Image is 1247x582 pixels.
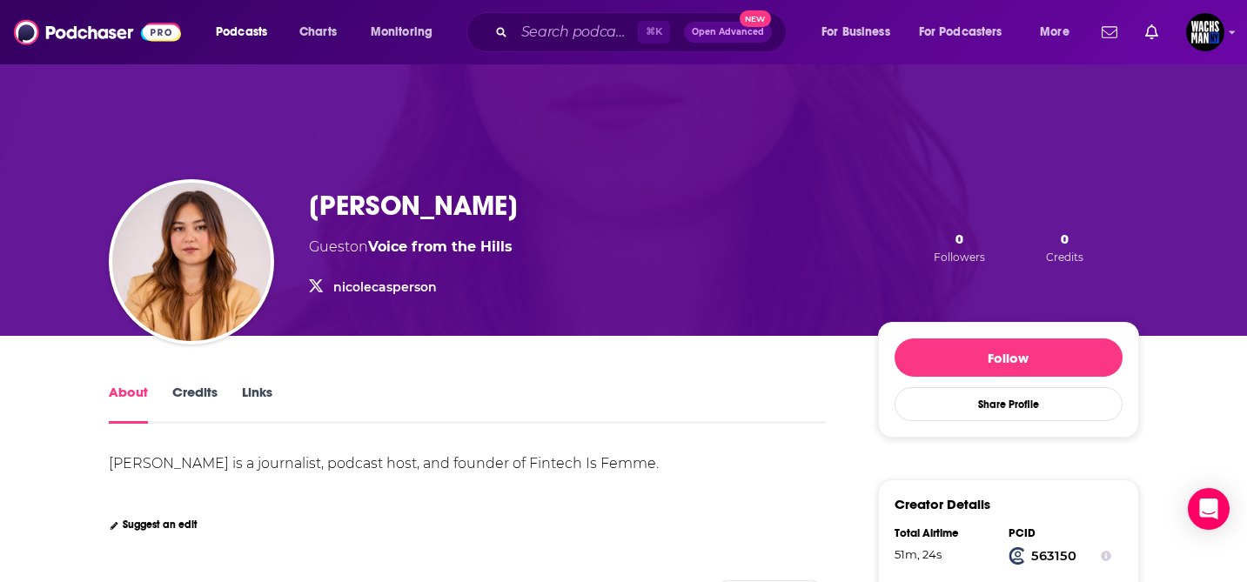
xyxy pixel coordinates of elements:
button: Show Info [1101,547,1111,565]
button: Follow [895,338,1123,377]
div: [PERSON_NAME] is a journalist, podcast host, and founder of Fintech Is Femme. [109,455,659,472]
div: Total Airtime [895,526,997,540]
span: Charts [299,20,337,44]
span: New [740,10,771,27]
img: User Profile [1186,13,1224,51]
a: Links [242,384,272,424]
span: Open Advanced [692,28,764,37]
span: Podcasts [216,20,267,44]
span: Logged in as WachsmanNY [1186,13,1224,51]
button: open menu [908,18,1028,46]
img: Podchaser Creator ID logo [1009,547,1026,565]
span: More [1040,20,1069,44]
button: open menu [204,18,290,46]
span: Followers [934,251,985,264]
div: Open Intercom Messenger [1188,488,1230,530]
button: Show profile menu [1186,13,1224,51]
button: Open AdvancedNew [684,22,772,43]
span: Monitoring [371,20,432,44]
a: Charts [288,18,347,46]
a: About [109,384,148,424]
a: Suggest an edit [109,518,198,531]
div: Search podcasts, credits, & more... [483,12,803,52]
h1: [PERSON_NAME] [309,189,518,223]
div: PCID [1009,526,1111,540]
span: 0 [1061,231,1069,247]
a: Show notifications dropdown [1138,17,1165,47]
input: Search podcasts, credits, & more... [514,18,638,46]
a: nicolecasperson [333,279,437,295]
button: open menu [1028,18,1091,46]
strong: 563150 [1031,548,1076,564]
a: Show notifications dropdown [1095,17,1124,47]
span: For Podcasters [919,20,1002,44]
button: open menu [359,18,455,46]
button: Share Profile [895,387,1123,421]
img: Nicole Casperson [112,183,271,341]
h3: Creator Details [895,496,990,512]
span: For Business [821,20,890,44]
span: Credits [1046,251,1083,264]
span: Guest [309,238,350,255]
span: on [350,238,513,255]
button: 0Followers [929,230,990,264]
span: ⌘ K [638,21,670,43]
span: 0 [955,231,963,247]
span: 51 minutes, 24 seconds [895,547,942,561]
a: Credits [172,384,218,424]
img: Podchaser - Follow, Share and Rate Podcasts [14,16,181,49]
a: Voice from the Hills [368,238,513,255]
button: 0Credits [1041,230,1089,264]
button: open menu [809,18,912,46]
